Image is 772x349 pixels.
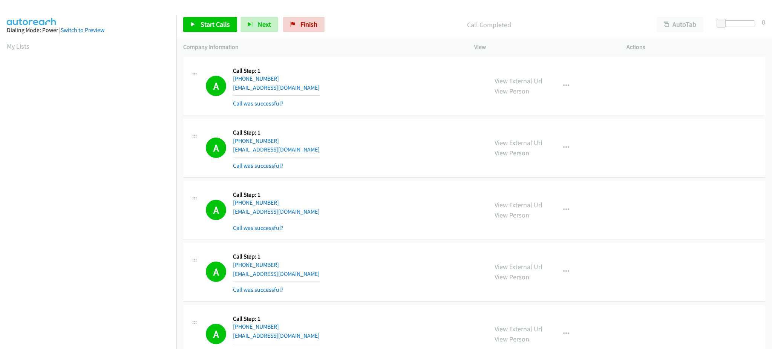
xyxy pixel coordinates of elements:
[233,208,320,215] a: [EMAIL_ADDRESS][DOMAIN_NAME]
[233,315,320,323] h5: Call Step: 1
[233,323,279,330] a: [PHONE_NUMBER]
[495,87,529,95] a: View Person
[233,67,320,75] h5: Call Step: 1
[183,43,461,52] p: Company Information
[495,138,542,147] a: View External Url
[206,76,226,96] h1: A
[233,253,320,260] h5: Call Step: 1
[206,200,226,220] h1: A
[626,43,765,52] p: Actions
[495,272,529,281] a: View Person
[495,201,542,209] a: View External Url
[495,262,542,271] a: View External Url
[258,20,271,29] span: Next
[495,77,542,85] a: View External Url
[495,211,529,219] a: View Person
[474,43,613,52] p: View
[283,17,325,32] a: Finish
[7,42,29,51] a: My Lists
[300,20,317,29] span: Finish
[335,20,643,30] p: Call Completed
[240,17,278,32] button: Next
[233,191,320,199] h5: Call Step: 1
[206,324,226,344] h1: A
[233,270,320,277] a: [EMAIL_ADDRESS][DOMAIN_NAME]
[233,286,283,293] a: Call was successful?
[495,325,542,333] a: View External Url
[233,224,283,231] a: Call was successful?
[233,84,320,91] a: [EMAIL_ADDRESS][DOMAIN_NAME]
[657,17,703,32] button: AutoTab
[183,17,237,32] a: Start Calls
[201,20,230,29] span: Start Calls
[7,26,170,35] div: Dialing Mode: Power |
[233,129,320,136] h5: Call Step: 1
[751,144,772,204] iframe: Resource Center
[233,75,279,82] a: [PHONE_NUMBER]
[233,332,320,339] a: [EMAIL_ADDRESS][DOMAIN_NAME]
[495,335,529,343] a: View Person
[233,199,279,206] a: [PHONE_NUMBER]
[206,138,226,158] h1: A
[233,137,279,144] a: [PHONE_NUMBER]
[495,148,529,157] a: View Person
[233,261,279,268] a: [PHONE_NUMBER]
[206,262,226,282] h1: A
[762,17,765,27] div: 0
[233,100,283,107] a: Call was successful?
[61,26,104,34] a: Switch to Preview
[233,162,283,169] a: Call was successful?
[233,146,320,153] a: [EMAIL_ADDRESS][DOMAIN_NAME]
